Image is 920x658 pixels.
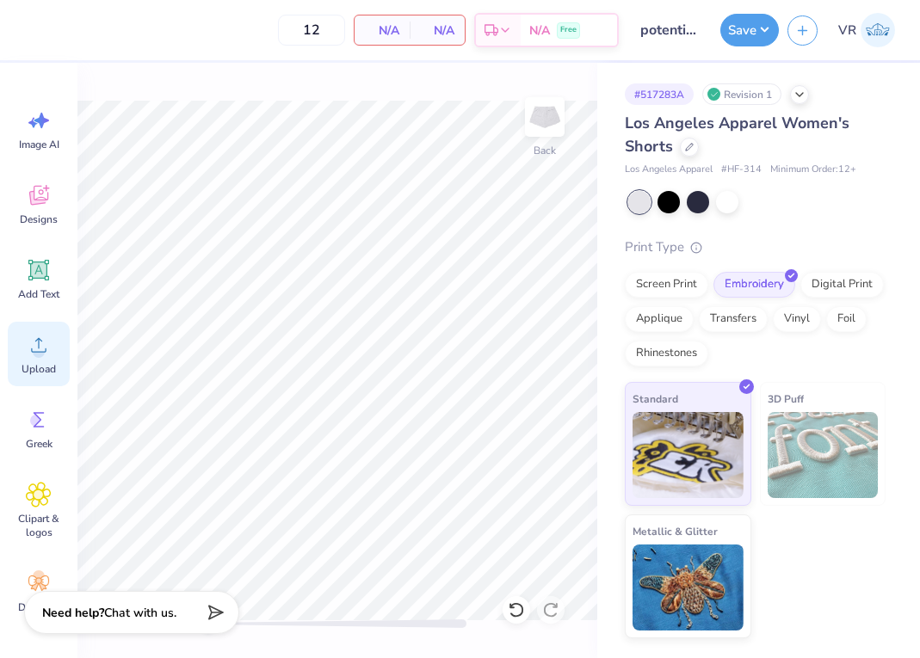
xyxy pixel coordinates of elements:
div: # 517283A [625,83,694,105]
span: Minimum Order: 12 + [770,163,856,177]
span: Decorate [18,600,59,614]
div: Vinyl [773,306,821,332]
button: Save [720,14,779,46]
span: VR [838,21,856,40]
div: Revision 1 [702,83,781,105]
img: 3D Puff [768,412,879,498]
span: Upload [22,362,56,376]
img: Back [528,100,562,134]
span: Add Text [18,287,59,301]
span: N/A [365,22,399,40]
div: Embroidery [713,272,795,298]
img: Standard [633,412,744,498]
input: – – [278,15,345,46]
span: Clipart & logos [10,512,67,539]
span: Standard [633,390,678,408]
span: Free [560,24,577,36]
input: Untitled Design [627,13,712,47]
span: Greek [26,437,52,451]
div: Screen Print [625,272,708,298]
div: Rhinestones [625,341,708,366]
span: Metallic & Glitter [633,522,718,540]
div: Foil [826,306,867,332]
span: Image AI [19,138,59,151]
span: 3D Puff [768,390,804,408]
div: Applique [625,306,694,332]
strong: Need help? [42,605,104,621]
div: Digital Print [800,272,884,298]
span: # HF-314 [721,163,762,177]
img: Metallic & Glitter [633,544,744,630]
span: Los Angeles Apparel [625,163,713,177]
span: Los Angeles Apparel Women's Shorts [625,113,849,157]
img: Val Rhey Lodueta [861,13,895,47]
span: N/A [529,22,550,40]
div: Transfers [699,306,768,332]
span: N/A [420,22,454,40]
span: Designs [20,212,58,226]
span: Chat with us. [104,605,176,621]
div: Back [534,143,556,158]
a: VR [830,13,903,47]
div: Print Type [625,237,886,257]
